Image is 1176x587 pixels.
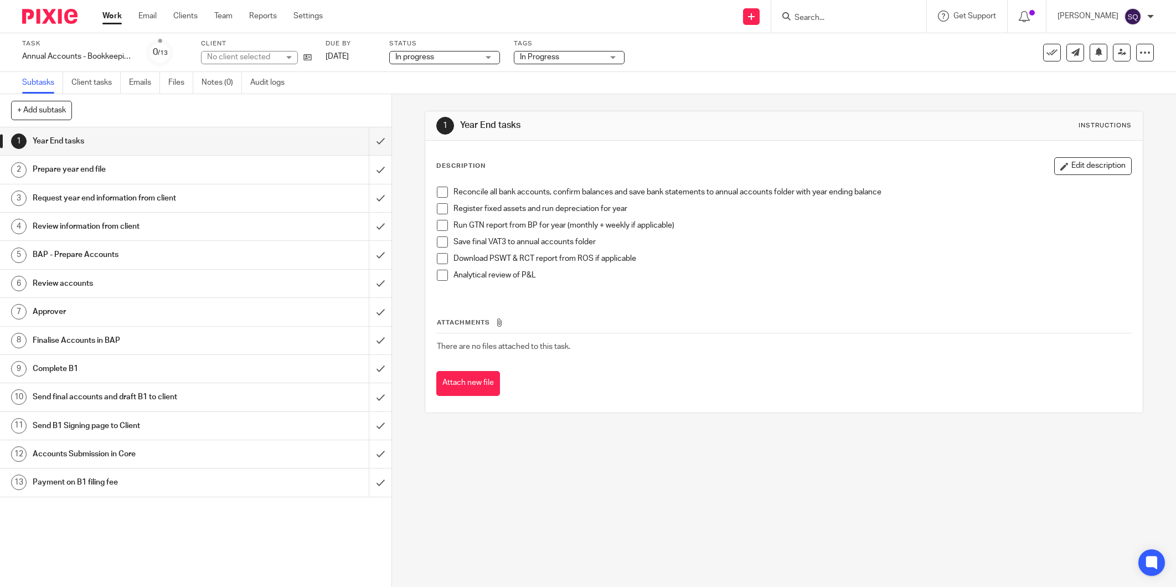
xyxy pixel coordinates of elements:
a: Team [214,11,233,22]
div: Annual Accounts - Bookkeeping Clients [22,51,133,62]
label: Task [22,39,133,48]
div: Instructions [1079,121,1132,130]
button: Attach new file [436,371,500,396]
span: Attachments [437,320,490,326]
h1: Accounts Submission in Core [33,446,250,462]
span: There are no files attached to this task. [437,343,570,351]
div: 1 [436,117,454,135]
input: Search [793,13,893,23]
img: Pixie [22,9,78,24]
h1: Review accounts [33,275,250,292]
h1: Request year end information from client [33,190,250,207]
p: Analytical review of P&L [453,270,1131,281]
div: 6 [11,276,27,291]
a: Subtasks [22,72,63,94]
a: Settings [293,11,323,22]
div: 3 [11,190,27,206]
span: [DATE] [326,53,349,60]
a: Clients [173,11,198,22]
label: Tags [514,39,625,48]
a: Client tasks [71,72,121,94]
button: Edit description [1054,157,1132,175]
p: Download PSWT & RCT report from ROS if applicable [453,253,1131,264]
div: 11 [11,418,27,434]
h1: Year End tasks [460,120,808,131]
span: Get Support [953,12,996,20]
h1: BAP - Prepare Accounts [33,246,250,263]
div: 2 [11,162,27,178]
span: In Progress [520,53,559,61]
div: 9 [11,361,27,377]
h1: Complete B1 [33,361,250,377]
p: Reconcile all bank accounts, confirm balances and save bank statements to annual accounts folder ... [453,187,1131,198]
div: 8 [11,333,27,348]
label: Client [201,39,312,48]
p: [PERSON_NAME] [1058,11,1118,22]
div: 0 [153,46,168,59]
a: Notes (0) [202,72,242,94]
div: 10 [11,389,27,405]
h1: Send final accounts and draft B1 to client [33,389,250,405]
h1: Finalise Accounts in BAP [33,332,250,349]
div: 12 [11,446,27,462]
p: Save final VAT3 to annual accounts folder [453,236,1131,248]
h1: Review information from client [33,218,250,235]
img: svg%3E [1124,8,1142,25]
div: 7 [11,304,27,320]
a: Reports [249,11,277,22]
div: 5 [11,248,27,263]
small: /13 [158,50,168,56]
p: Register fixed assets and run depreciation for year [453,203,1131,214]
h1: Prepare year end file [33,161,250,178]
label: Due by [326,39,375,48]
div: 4 [11,219,27,234]
a: Email [138,11,157,22]
a: Emails [129,72,160,94]
h1: Payment on B1 filing fee [33,474,250,491]
div: 13 [11,475,27,490]
label: Status [389,39,500,48]
a: Files [168,72,193,94]
div: No client selected [207,52,279,63]
h1: Approver [33,303,250,320]
h1: Year End tasks [33,133,250,150]
div: 1 [11,133,27,149]
p: Description [436,162,486,171]
h1: Send B1 Signing page to Client [33,418,250,434]
a: Work [102,11,122,22]
p: Run GTN report from BP for year (monthly + weekly if applicable) [453,220,1131,231]
a: Audit logs [250,72,293,94]
span: In progress [395,53,434,61]
button: + Add subtask [11,101,72,120]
